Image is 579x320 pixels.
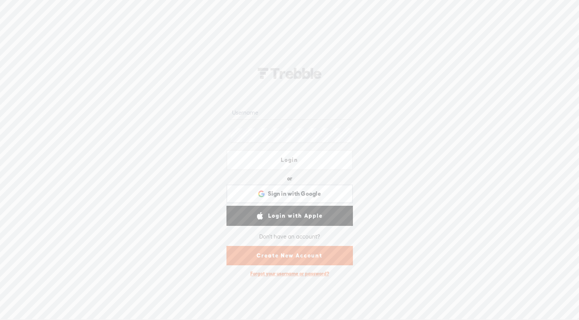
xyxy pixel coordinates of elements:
[231,105,351,120] input: Username
[259,229,320,244] div: Don't have an account?
[226,150,353,170] a: Login
[226,246,353,265] a: Create New Account
[226,185,353,203] div: Sign in with Google
[247,267,333,281] div: Forgot your username or password?
[226,206,353,226] a: Login with Apple
[268,190,321,198] span: Sign in with Google
[287,173,292,185] div: or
